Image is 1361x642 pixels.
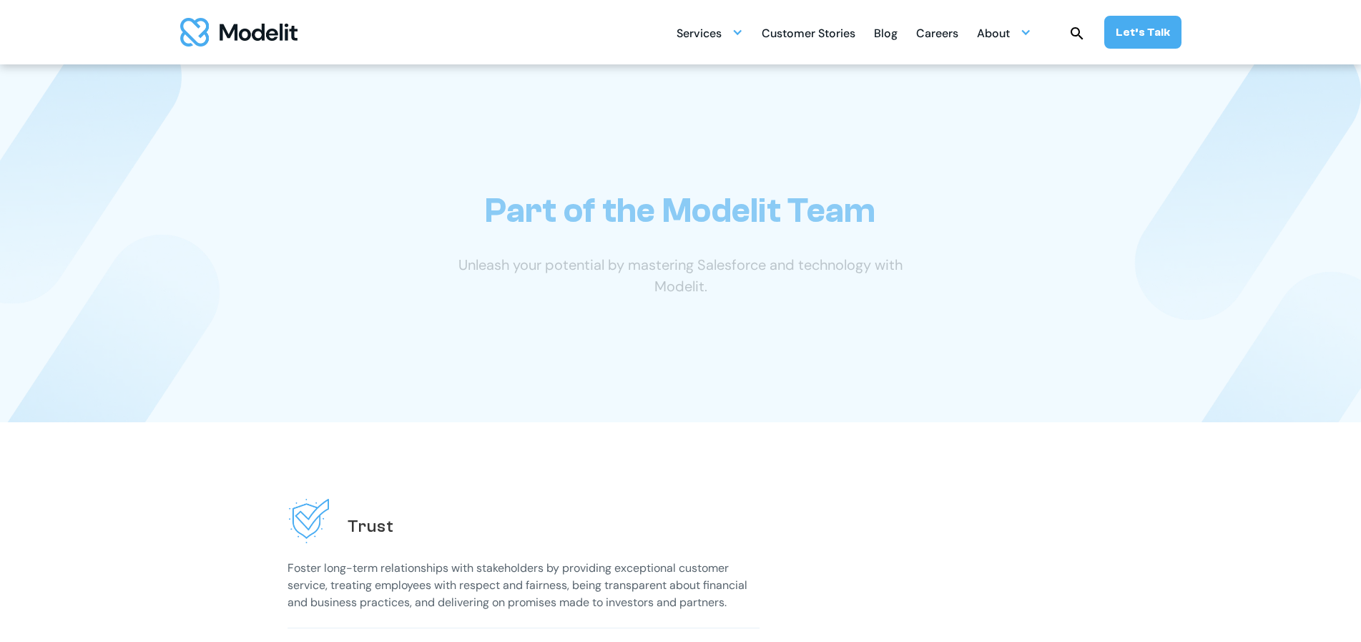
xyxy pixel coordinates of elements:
[1116,24,1170,40] div: Let’s Talk
[485,190,875,231] h1: Part of the Modelit Team
[874,21,898,49] div: Blog
[180,18,298,47] img: modelit logo
[762,19,855,47] a: Customer Stories
[180,18,298,47] a: home
[677,21,722,49] div: Services
[288,560,760,611] p: Foster long-term relationships with stakeholders by providing exceptional customer service, treat...
[677,19,743,47] div: Services
[916,19,958,47] a: Careers
[762,21,855,49] div: Customer Stories
[977,21,1010,49] div: About
[916,21,958,49] div: Careers
[1104,16,1181,49] a: Let’s Talk
[874,19,898,47] a: Blog
[434,254,928,297] p: Unleash your potential by mastering Salesforce and technology with Modelit.
[977,19,1031,47] div: About
[348,515,394,538] h2: Trust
